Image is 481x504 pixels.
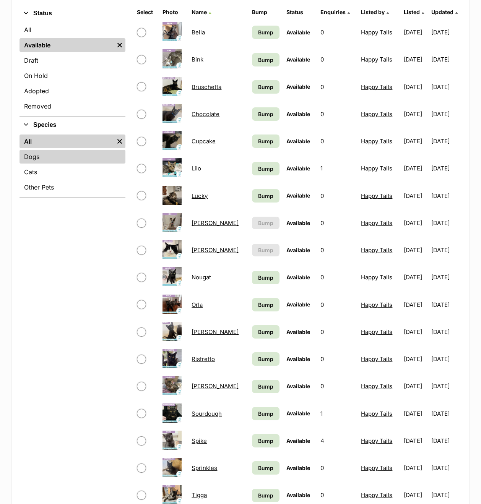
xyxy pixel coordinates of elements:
td: [DATE] [431,292,461,318]
td: 0 [317,74,357,100]
span: Bump [258,110,273,118]
span: Available [286,410,310,416]
button: Bump [252,217,279,229]
a: Happy Tails [361,491,392,499]
a: Happy Tails [361,165,392,172]
a: Bump [252,489,279,502]
span: Name [192,9,207,15]
td: [DATE] [431,237,461,263]
a: Bruschetta [192,83,221,91]
td: [DATE] [401,319,430,345]
a: Lilo [192,165,201,172]
span: Bump [258,219,273,227]
td: 0 [317,455,357,481]
a: Happy Tails [361,138,392,145]
td: [DATE] [431,210,461,236]
td: [DATE] [401,183,430,209]
span: Available [286,301,310,308]
span: Bump [258,410,273,418]
span: Available [286,465,310,471]
a: [PERSON_NAME] [192,246,239,254]
td: 0 [317,101,357,127]
a: Chocolate [192,110,219,118]
a: Bump [252,380,279,393]
a: Bump [252,325,279,339]
td: [DATE] [431,264,461,290]
a: Sprinkles [192,464,217,472]
td: [DATE] [401,155,430,182]
td: 0 [317,292,357,318]
td: [DATE] [431,46,461,73]
span: Available [286,383,310,389]
td: 1 [317,400,357,427]
a: Nougat [192,274,211,281]
span: Available [286,111,310,117]
td: [DATE] [431,19,461,45]
td: [DATE] [431,128,461,154]
span: Available [286,138,310,144]
a: Bump [252,135,279,148]
a: Bump [252,53,279,66]
a: [PERSON_NAME] [192,219,239,227]
td: [DATE] [431,428,461,454]
a: Bump [252,434,279,447]
span: Bump [258,382,273,391]
td: 0 [317,19,357,45]
td: [DATE] [401,19,430,45]
span: Available [286,220,310,226]
a: Spike [192,437,207,444]
a: Tigga [192,491,207,499]
td: 0 [317,128,357,154]
a: Happy Tails [361,219,392,227]
td: 4 [317,428,357,454]
a: Bump [252,162,279,175]
span: Bump [258,355,273,363]
button: Bump [252,244,279,256]
a: Bump [252,107,279,121]
td: [DATE] [431,455,461,481]
span: Available [286,247,310,253]
a: Happy Tails [361,246,392,254]
a: Happy Tails [361,29,392,36]
span: translation missing: en.admin.listings.index.attributes.enquiries [320,9,346,15]
td: [DATE] [401,128,430,154]
a: Bump [252,80,279,94]
span: Available [286,329,310,335]
span: Bump [258,28,273,36]
td: [DATE] [431,155,461,182]
a: Draft [19,53,125,67]
td: [DATE] [401,292,430,318]
span: Bump [258,491,273,499]
a: Updated [431,9,458,15]
td: [DATE] [401,74,430,100]
a: Removed [19,99,125,113]
a: Bump [252,461,279,475]
a: Adopted [19,84,125,98]
a: Happy Tails [361,355,392,363]
a: Orla [192,301,203,308]
a: Cats [19,165,125,179]
a: [PERSON_NAME] [192,382,239,390]
span: Bump [258,464,273,472]
span: Available [286,438,310,444]
div: Species [19,133,125,197]
a: Bump [252,298,279,311]
td: [DATE] [431,319,461,345]
td: 0 [317,210,357,236]
span: Bump [258,137,273,145]
span: Available [286,165,310,172]
td: [DATE] [401,373,430,399]
a: Bump [252,271,279,284]
a: Dogs [19,150,125,164]
td: [DATE] [401,346,430,372]
a: Listed by [361,9,389,15]
td: [DATE] [401,101,430,127]
a: Bump [252,189,279,203]
a: Happy Tails [361,464,392,472]
a: Available [19,38,114,52]
a: Happy Tails [361,192,392,199]
td: 0 [317,183,357,209]
th: Select [134,6,159,18]
span: Available [286,192,310,199]
span: Updated [431,9,453,15]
